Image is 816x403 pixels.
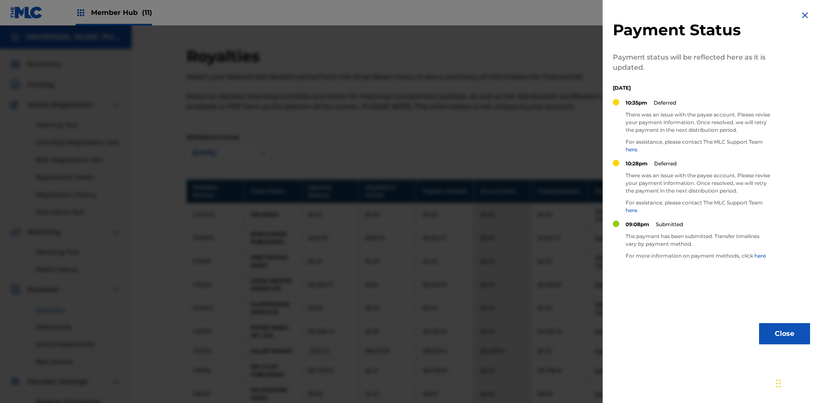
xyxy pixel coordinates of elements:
[773,362,816,403] iframe: Chat Widget
[626,207,638,213] a: here.
[10,6,43,19] img: MLC Logo
[759,323,810,344] button: Close
[91,8,152,17] span: Member Hub
[654,99,676,107] p: Deferred
[626,221,649,228] p: 09:08pm
[626,252,770,260] p: For more information on payment methods, click
[626,233,770,248] p: The payment has been submitted. Transfer timelines vary by payment method.
[626,111,770,134] p: There was an issue with the payee account. Please revise your payment information. Once resolved,...
[613,84,770,92] p: [DATE]
[754,253,766,259] a: here
[654,160,677,167] p: Deferred
[626,146,638,153] a: here.
[613,20,770,40] h2: Payment Status
[776,371,781,396] div: Drag
[76,8,86,18] img: Top Rightsholders
[626,160,648,167] p: 10:28pm
[626,172,770,195] p: There was an issue with the payee account. Please revise your payment information. Once resolved,...
[613,52,770,73] p: Payment status will be reflected here as it is updated.
[626,99,647,107] p: 10:35pm
[626,199,770,214] p: For assistance, please contact The MLC Support Team
[142,9,152,17] span: (11)
[626,138,770,153] p: For assistance, please contact The MLC Support Team
[656,221,683,228] p: Submitted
